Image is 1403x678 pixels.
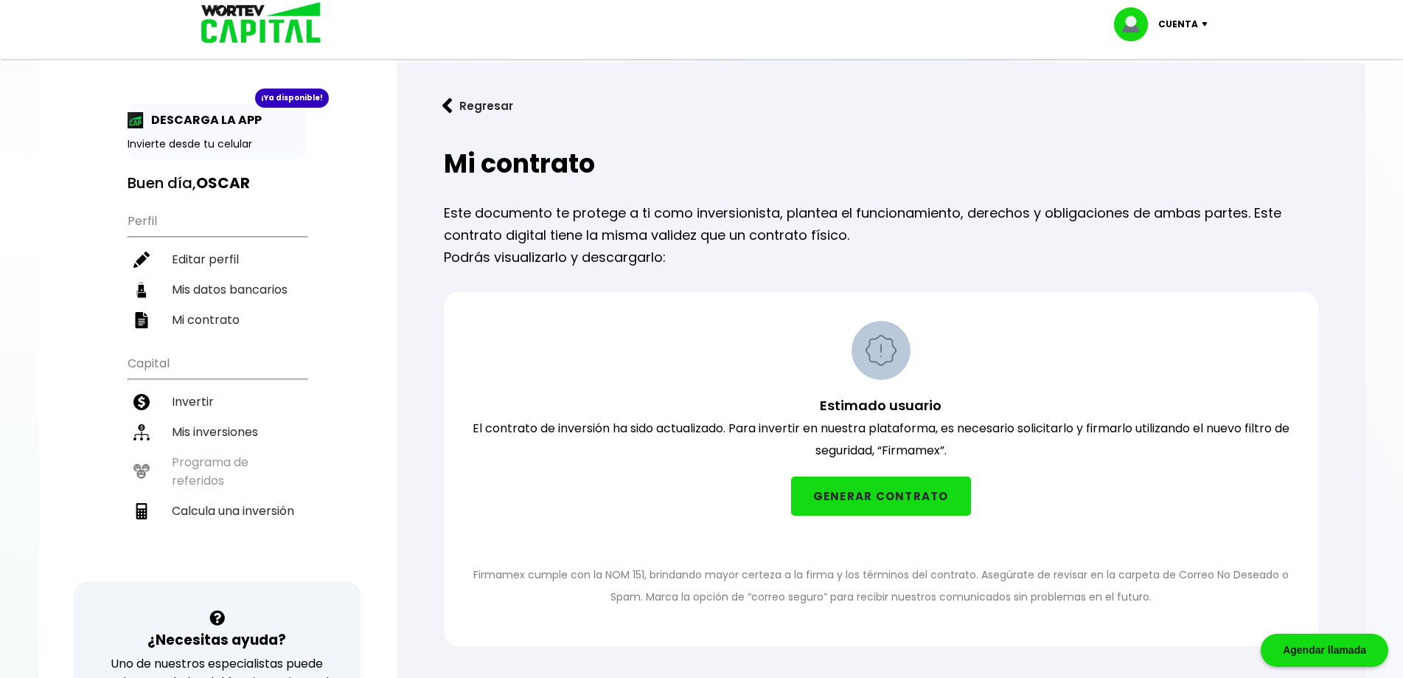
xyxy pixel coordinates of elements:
[128,244,307,274] a: Editar perfil
[444,246,1318,269] p: Podrás visualizarlo y descargarlo:
[1158,13,1198,35] p: Cuenta
[420,86,1342,125] a: flecha izquierdaRegresar
[128,387,307,417] a: Invertir
[128,204,307,335] ul: Perfil
[420,86,535,125] button: Regresar
[820,396,941,415] span: Estimado usuario
[128,496,307,526] a: Calcula una inversión
[133,282,150,298] img: datos-icon.10cf9172.svg
[144,111,262,129] p: DESCARGA LA APP
[133,312,150,328] img: contrato-icon.f2db500c.svg
[1261,634,1388,667] div: Agendar llamada
[128,305,307,335] a: Mi contrato
[463,395,1299,462] p: El contrato de inversión ha sido actualizado. Para invertir en nuestra plataforma, es necesario s...
[128,417,307,447] a: Mis inversiones
[128,112,144,128] img: app-icon
[196,173,250,193] b: OSCAR
[1198,22,1218,27] img: icon-down
[128,274,307,305] a: Mis datos bancarios
[791,477,971,516] button: GENERAR CONTRATO
[133,503,150,519] img: calculadora-icon.17d418c4.svg
[128,174,307,193] h3: Buen día,
[147,629,286,651] h3: ¿Necesitas ayuda?
[444,202,1318,246] p: Este documento te protege a ti como inversionista, plantea el funcionamiento, derechos y obligaci...
[133,394,150,410] img: invertir-icon.b3b967d7.svg
[463,564,1299,608] p: Firmamex cumple con la NOM 151, brindando mayor certeza a la firma y los términos del contrato. A...
[442,98,453,114] img: flecha izquierda
[255,89,329,108] div: ¡Ya disponible!
[133,252,150,268] img: editar-icon.952d3147.svg
[128,136,307,152] p: Invierte desde tu celular
[128,347,307,563] ul: Capital
[444,149,1318,179] h2: Mi contrato
[133,424,150,440] img: inversiones-icon.6695dc30.svg
[1114,7,1158,41] img: profile-image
